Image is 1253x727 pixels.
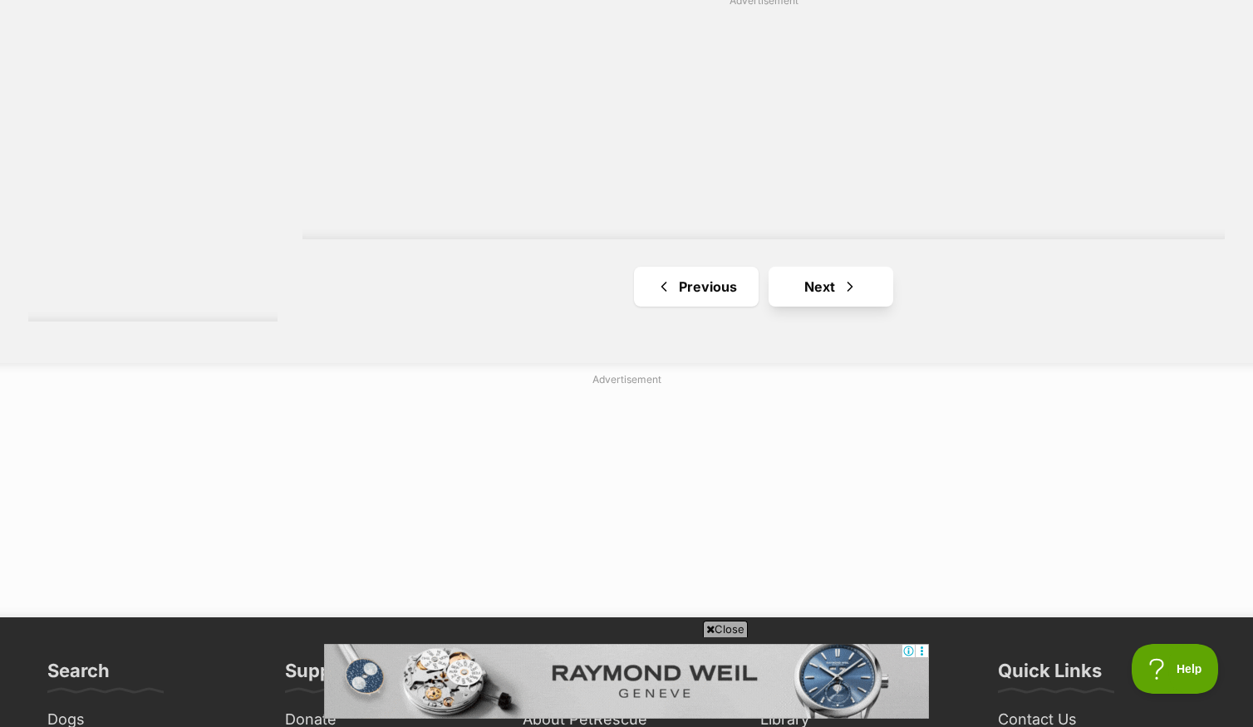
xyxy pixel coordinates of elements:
h3: Quick Links [998,659,1102,692]
iframe: Advertisement [324,644,929,719]
a: Next page [769,267,893,307]
iframe: Advertisement [224,393,1029,601]
a: Previous page [634,267,759,307]
h3: Search [47,659,110,692]
h3: Support [285,659,357,692]
iframe: Help Scout Beacon - Open [1132,644,1220,694]
nav: Pagination [302,267,1225,307]
iframe: Advertisement [361,15,1167,223]
span: Close [703,621,748,637]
